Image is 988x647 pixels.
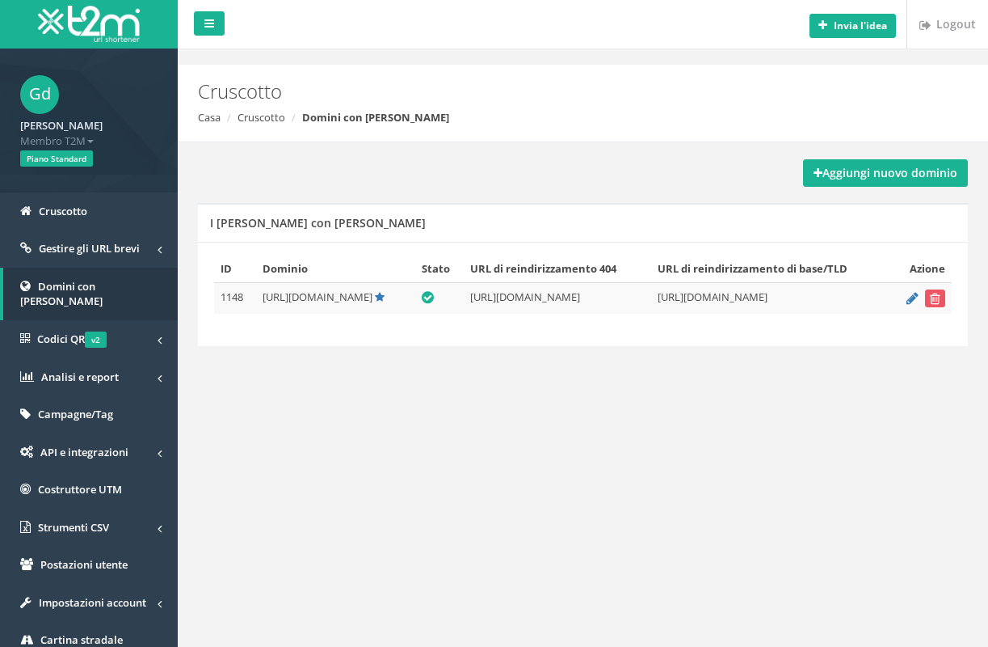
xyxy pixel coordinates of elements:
span: Postazioni utente [40,557,128,572]
span: API e integrazioni [40,445,128,459]
b: Invia l'idea [834,19,887,32]
span: Piano Standard [20,150,93,167]
span: Cartina stradale [40,632,123,647]
td: 1148 [214,283,256,315]
img: T2M [38,6,140,42]
a: Cruscotto [238,110,285,125]
span: Cruscotto [39,204,87,218]
span: Gestire gli URL brevi [39,241,140,256]
span: Codici QR [37,332,107,346]
a: Aggiungi nuovo dominio [803,159,968,187]
a: [PERSON_NAME] Membro T2M [20,114,158,148]
th: Azione [890,255,952,283]
span: Strumenti CSV [38,520,109,535]
a: Default [375,290,385,304]
th: URL di reindirizzamento 404 [464,255,651,283]
strong: Domini con [PERSON_NAME] [302,110,449,125]
th: URL di reindirizzamento di base/TLD [651,255,890,283]
h2: Cruscotto [198,81,835,102]
span: Domini con [PERSON_NAME] [20,279,103,309]
span: Analisi e report [41,370,119,384]
td: [URL][DOMAIN_NAME] [651,283,890,315]
button: Invia l'idea [809,14,896,38]
span: Costruttore UTM [38,482,122,497]
a: Casa [198,110,221,125]
font: Aggiungi nuovo dominio [822,165,957,180]
span: v2 [85,332,107,348]
span: Impostazioni account [39,595,146,610]
td: [URL][DOMAIN_NAME] [464,283,651,315]
span: [URL][DOMAIN_NAME] [263,290,372,304]
th: Dominio [256,255,415,283]
span: Gd [20,75,59,114]
th: Stato [415,255,464,283]
font: Logout [936,16,976,32]
span: Campagne/Tag [38,407,113,421]
strong: [PERSON_NAME] [20,118,103,133]
h5: I [PERSON_NAME] con [PERSON_NAME] [210,217,426,229]
th: ID [214,255,256,283]
font: Membro T2M [20,133,86,148]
